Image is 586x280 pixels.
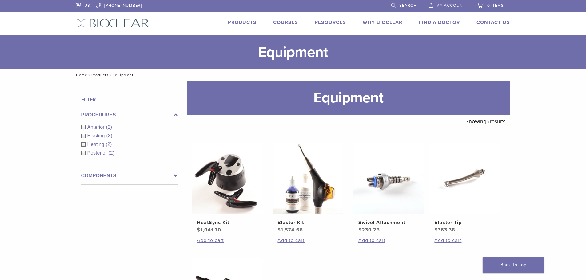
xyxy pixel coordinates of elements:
span: / [87,73,91,77]
img: Blaster Tip [429,143,500,214]
a: Contact Us [476,19,510,26]
span: $ [197,227,200,233]
a: Swivel AttachmentSwivel Attachment $230.26 [353,143,425,234]
span: Heating [87,142,106,147]
span: (2) [109,150,115,156]
a: Products [228,19,257,26]
span: Posterior [87,150,109,156]
span: My Account [436,3,465,8]
nav: Equipment [72,69,515,81]
span: $ [434,227,438,233]
span: $ [358,227,362,233]
span: 5 [486,118,490,125]
h2: Blaster Tip [434,219,495,226]
h2: Swivel Attachment [358,219,419,226]
a: Home [74,73,87,77]
a: Find A Doctor [419,19,460,26]
a: Products [91,73,109,77]
a: Blaster KitBlaster Kit $1,574.66 [272,143,344,234]
a: Add to cart: “Blaster Tip” [434,237,495,244]
a: Add to cart: “Blaster Kit” [277,237,338,244]
a: Resources [315,19,346,26]
span: (3) [106,133,112,138]
a: Add to cart: “Swivel Attachment” [358,237,419,244]
img: Bioclear [76,19,149,28]
a: Why Bioclear [363,19,402,26]
p: Showing results [465,115,505,128]
img: Swivel Attachment [353,143,424,214]
span: Search [399,3,417,8]
bdi: 230.26 [358,227,380,233]
span: Blasting [87,133,106,138]
a: Add to cart: “HeatSync Kit” [197,237,258,244]
span: 0 items [487,3,504,8]
span: / [109,73,113,77]
h2: Blaster Kit [277,219,338,226]
span: (2) [106,142,112,147]
label: Components [81,172,178,179]
span: $ [277,227,281,233]
a: Blaster TipBlaster Tip $363.38 [429,143,501,234]
h1: Equipment [187,81,510,115]
label: Procedures [81,111,178,119]
a: HeatSync KitHeatSync Kit $1,041.70 [192,143,263,234]
a: Back To Top [483,257,544,273]
h2: HeatSync Kit [197,219,258,226]
img: HeatSync Kit [192,143,263,214]
bdi: 1,041.70 [197,227,221,233]
img: Blaster Kit [273,143,343,214]
span: Anterior [87,124,106,130]
a: Courses [273,19,298,26]
span: (2) [106,124,112,130]
bdi: 1,574.66 [277,227,303,233]
bdi: 363.38 [434,227,455,233]
h4: Filter [81,96,178,103]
